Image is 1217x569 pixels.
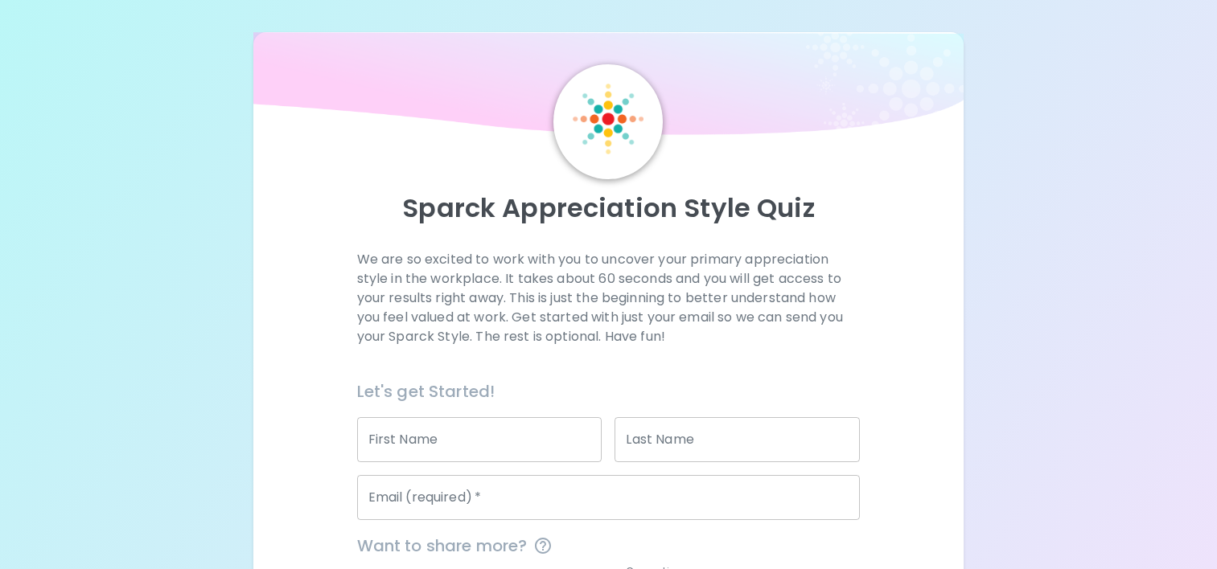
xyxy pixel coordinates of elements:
p: Sparck Appreciation Style Quiz [273,192,944,224]
img: wave [253,32,964,144]
span: Want to share more? [357,533,861,559]
svg: This information is completely confidential and only used for aggregated appreciation studies at ... [533,536,553,555]
h6: Let's get Started! [357,379,861,404]
p: We are so excited to work with you to uncover your primary appreciation style in the workplace. I... [357,250,861,346]
img: Sparck Logo [573,84,643,154]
